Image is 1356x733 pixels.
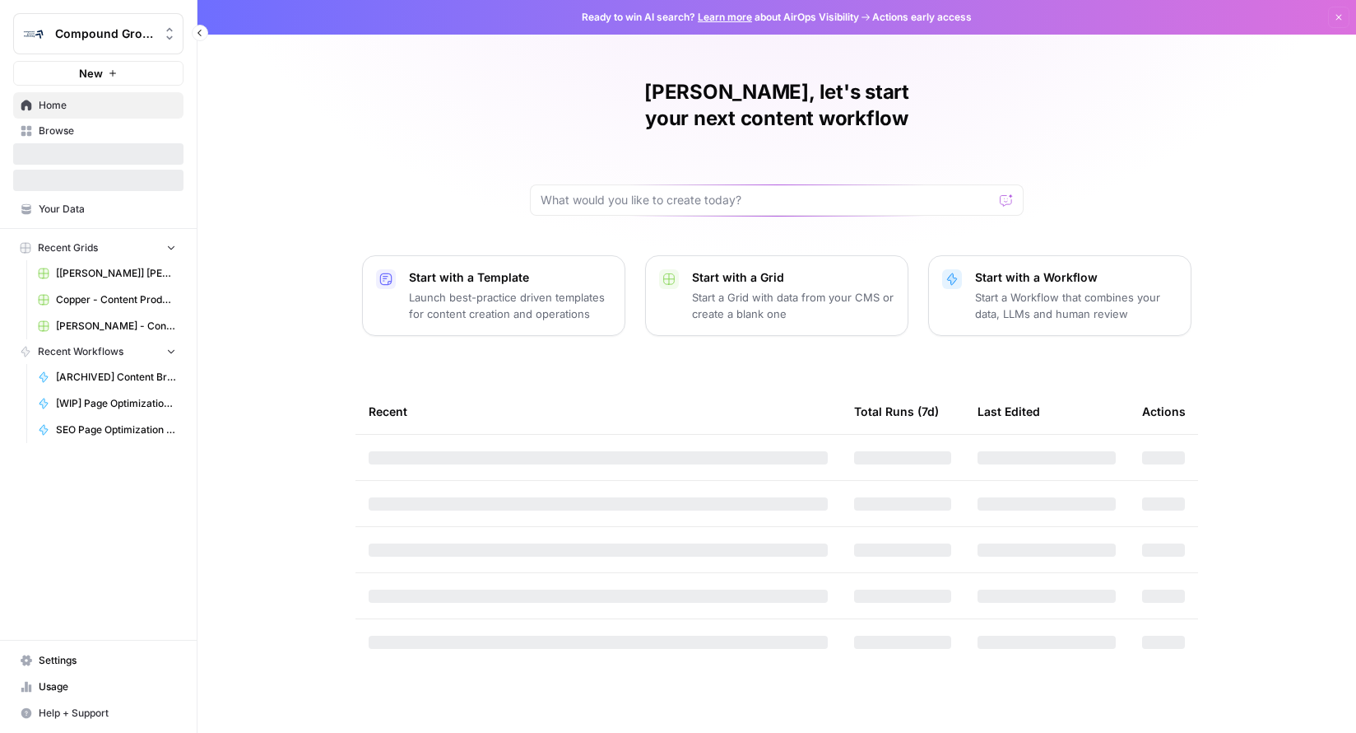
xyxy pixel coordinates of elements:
[30,364,183,390] a: [ARCHIVED] Content Briefs w. Knowledge Base - INCOMPLETE
[56,292,176,307] span: Copper - Content Production with Custom Workflows [FINAL]
[13,674,183,700] a: Usage
[582,10,859,25] span: Ready to win AI search? about AirOps Visibility
[13,647,183,674] a: Settings
[79,65,103,82] span: New
[39,653,176,668] span: Settings
[872,10,972,25] span: Actions early access
[541,192,993,208] input: What would you like to create today?
[975,289,1177,322] p: Start a Workflow that combines your data, LLMs and human review
[30,287,183,313] a: Copper - Content Production with Custom Workflows [FINAL]
[645,255,908,336] button: Start with a GridStart a Grid with data from your CMS or create a blank one
[38,344,123,359] span: Recent Workflows
[13,700,183,726] button: Help + Support
[13,196,183,222] a: Your Data
[30,390,183,417] a: [WIP] Page Optimization for URL in Staging
[39,679,176,694] span: Usage
[409,269,611,286] p: Start with a Template
[13,61,183,86] button: New
[39,98,176,113] span: Home
[854,389,939,434] div: Total Runs (7d)
[409,289,611,322] p: Launch best-practice driven templates for content creation and operations
[13,118,183,144] a: Browse
[369,389,828,434] div: Recent
[56,370,176,385] span: [ARCHIVED] Content Briefs w. Knowledge Base - INCOMPLETE
[1142,389,1186,434] div: Actions
[38,240,98,255] span: Recent Grids
[530,79,1024,132] h1: [PERSON_NAME], let's start your next content workflow
[13,92,183,119] a: Home
[698,11,752,23] a: Learn more
[978,389,1040,434] div: Last Edited
[56,396,176,411] span: [WIP] Page Optimization for URL in Staging
[39,124,176,138] span: Browse
[13,13,183,54] button: Workspace: Compound Growth
[928,255,1191,336] button: Start with a WorkflowStart a Workflow that combines your data, LLMs and human review
[55,26,155,42] span: Compound Growth
[30,417,183,443] a: SEO Page Optimization [MV Version]
[975,269,1177,286] p: Start with a Workflow
[362,255,625,336] button: Start with a TemplateLaunch best-practice driven templates for content creation and operations
[30,313,183,339] a: [PERSON_NAME] - Content Producton with Custom Workflows [FINAL]
[692,269,894,286] p: Start with a Grid
[30,260,183,287] a: [[PERSON_NAME]] [PERSON_NAME] - SEO Page Optimization Deliverables [FINAL]
[56,423,176,437] span: SEO Page Optimization [MV Version]
[39,202,176,217] span: Your Data
[56,319,176,334] span: [PERSON_NAME] - Content Producton with Custom Workflows [FINAL]
[56,266,176,281] span: [[PERSON_NAME]] [PERSON_NAME] - SEO Page Optimization Deliverables [FINAL]
[13,236,183,260] button: Recent Grids
[39,706,176,721] span: Help + Support
[692,289,894,322] p: Start a Grid with data from your CMS or create a blank one
[19,19,49,49] img: Compound Growth Logo
[13,339,183,364] button: Recent Workflows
